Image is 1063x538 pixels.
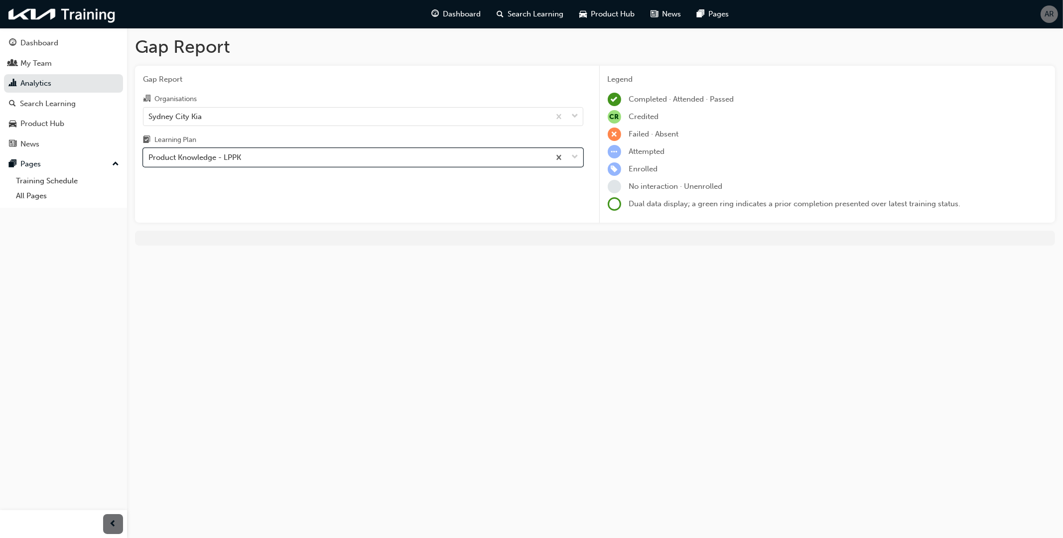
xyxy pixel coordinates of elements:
span: news-icon [651,8,658,20]
span: learningRecordVerb_COMPLETE-icon [608,93,621,106]
img: kia-training [5,4,120,24]
a: search-iconSearch Learning [489,4,571,24]
span: learningRecordVerb_ATTEMPT-icon [608,145,621,158]
a: My Team [4,54,123,73]
div: Learning Plan [154,135,196,145]
a: Dashboard [4,34,123,52]
button: DashboardMy TeamAnalyticsSearch LearningProduct HubNews [4,32,123,155]
span: AR [1045,8,1054,20]
span: learningRecordVerb_NONE-icon [608,180,621,193]
span: prev-icon [110,518,117,531]
a: Training Schedule [12,173,123,189]
a: car-iconProduct Hub [571,4,643,24]
span: Gap Report [143,74,583,85]
span: Attempted [629,147,665,156]
a: All Pages [12,188,123,204]
a: news-iconNews [643,4,689,24]
span: null-icon [608,110,621,124]
a: Product Hub [4,115,123,133]
span: pages-icon [9,160,16,169]
a: guage-iconDashboard [423,4,489,24]
span: organisation-icon [143,95,150,104]
span: Enrolled [629,164,658,173]
span: guage-icon [431,8,439,20]
span: No interaction · Unenrolled [629,182,723,191]
a: Search Learning [4,95,123,113]
a: News [4,135,123,153]
span: chart-icon [9,79,16,88]
span: car-icon [9,120,16,129]
span: learningRecordVerb_FAIL-icon [608,128,621,141]
button: Pages [4,155,123,173]
div: Dashboard [20,37,58,49]
h1: Gap Report [135,36,1055,58]
div: News [20,138,39,150]
span: down-icon [572,110,579,123]
div: Pages [20,158,41,170]
span: down-icon [572,151,579,164]
span: search-icon [9,100,16,109]
span: Failed · Absent [629,130,679,138]
div: Legend [608,74,1048,85]
span: Dual data display; a green ring indicates a prior completion presented over latest training status. [629,199,961,208]
span: Pages [708,8,729,20]
span: up-icon [112,158,119,171]
div: Product Hub [20,118,64,130]
span: Search Learning [508,8,563,20]
div: Sydney City Kia [148,111,202,122]
span: Dashboard [443,8,481,20]
span: learningRecordVerb_ENROLL-icon [608,162,621,176]
span: Credited [629,112,659,121]
span: Completed · Attended · Passed [629,95,734,104]
div: Search Learning [20,98,76,110]
div: Product Knowledge - LPPK [148,152,241,163]
span: pages-icon [697,8,704,20]
span: guage-icon [9,39,16,48]
span: Product Hub [591,8,635,20]
a: pages-iconPages [689,4,737,24]
span: news-icon [9,140,16,149]
span: learningplan-icon [143,136,150,145]
div: Organisations [154,94,197,104]
div: My Team [20,58,52,69]
span: people-icon [9,59,16,68]
span: car-icon [579,8,587,20]
span: News [662,8,681,20]
a: Analytics [4,74,123,93]
span: search-icon [497,8,504,20]
button: AR [1041,5,1058,23]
